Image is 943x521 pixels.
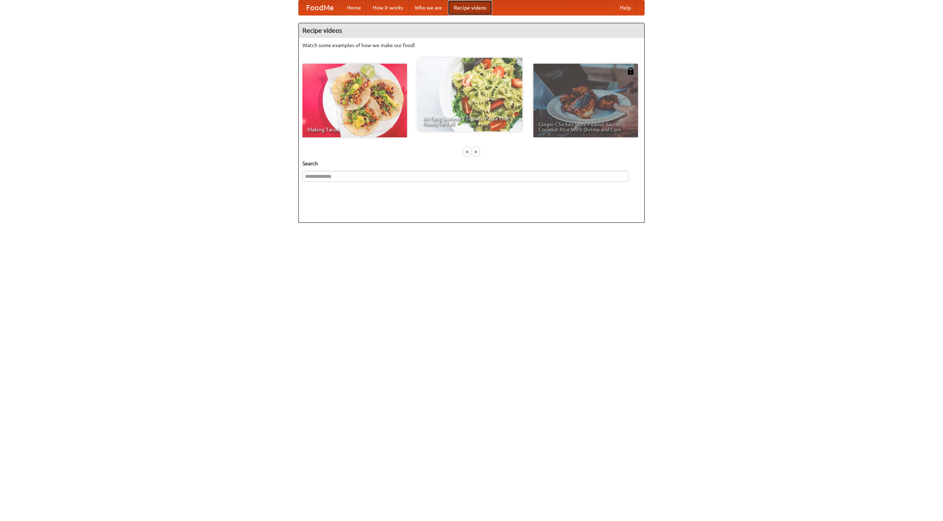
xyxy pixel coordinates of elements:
span: Making Tacos [308,127,402,132]
h5: Search [302,160,641,167]
a: Help [614,0,637,15]
div: « [464,147,470,156]
a: An Easy, Summery Tomato Pasta That's Ready for Fall [418,58,522,131]
span: An Easy, Summery Tomato Pasta That's Ready for Fall [423,116,517,126]
img: 483408.png [627,67,634,75]
a: Recipe videos [448,0,492,15]
a: Home [341,0,367,15]
div: » [473,147,479,156]
a: FoodMe [299,0,341,15]
a: Who we are [409,0,448,15]
h4: Recipe videos [299,23,644,38]
a: Making Tacos [302,64,407,137]
p: Watch some examples of how we make our food! [302,42,641,49]
a: How it works [367,0,409,15]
